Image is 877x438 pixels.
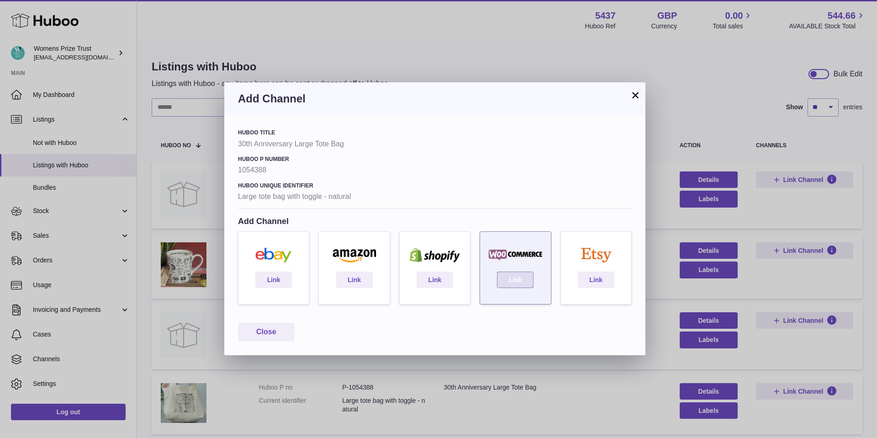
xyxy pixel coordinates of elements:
[238,139,632,149] strong: 30th Anniversary Large Tote Bag
[565,248,627,262] img: etsy
[404,248,465,262] img: shopify
[238,182,632,189] h4: Huboo Unique Identifier
[336,272,373,288] a: Link
[238,165,632,175] strong: 1054388
[238,192,632,202] strong: Large tote bag with toggle - natural
[497,272,534,288] a: Link
[417,272,453,288] a: Link
[578,272,614,288] a: Link
[238,323,295,342] button: Close
[238,155,632,163] h4: Huboo P number
[243,248,304,262] img: ebay
[485,248,546,262] img: woocommerce
[238,129,632,136] h4: Huboo Title
[238,91,632,106] h3: Add Channel
[323,248,385,262] img: amazon
[255,272,292,288] a: Link
[630,90,641,101] button: ×
[238,216,632,227] h4: Add Channel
